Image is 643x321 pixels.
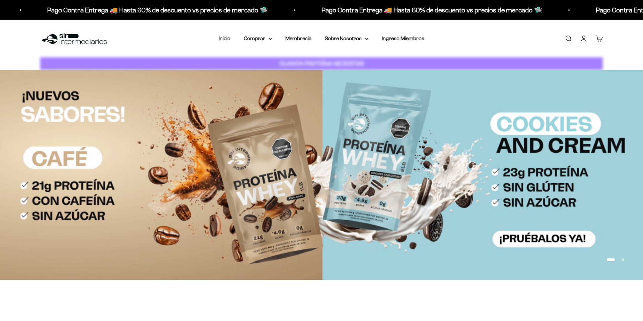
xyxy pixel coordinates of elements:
summary: Comprar [244,34,272,43]
a: Ingreso Miembros [382,36,424,41]
a: Inicio [219,36,230,41]
strong: CUANTA PROTEÍNA NECESITAS [279,60,364,67]
p: Pago Contra Entrega 🚚 Hasta 60% de descuento vs precios de mercado 🛸 [321,5,542,15]
summary: Sobre Nosotros [325,34,368,43]
p: Pago Contra Entrega 🚚 Hasta 60% de descuento vs precios de mercado 🛸 [47,5,268,15]
a: Membresía [285,36,311,41]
